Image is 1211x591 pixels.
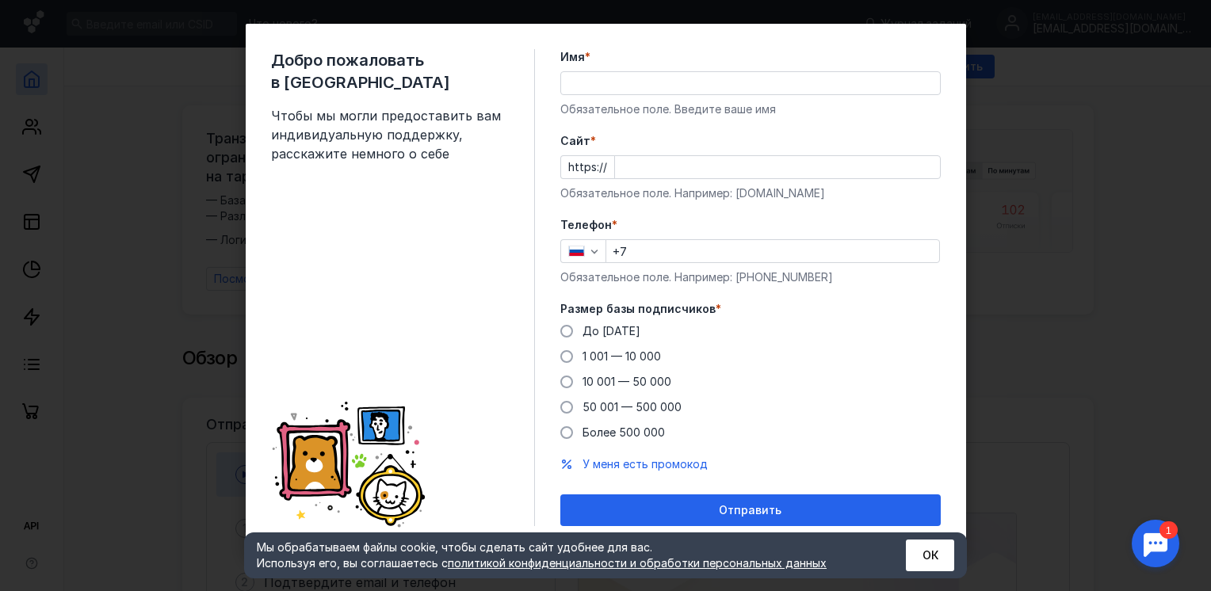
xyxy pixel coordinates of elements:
[583,400,682,414] span: 50 001 — 500 000
[583,425,665,439] span: Более 500 000
[560,101,941,117] div: Обязательное поле. Введите ваше имя
[583,457,708,471] span: У меня есть промокод
[271,106,509,163] span: Чтобы мы могли предоставить вам индивидуальную поддержку, расскажите немного о себе
[560,49,585,65] span: Имя
[560,185,941,201] div: Обязательное поле. Например: [DOMAIN_NAME]
[271,49,509,93] span: Добро пожаловать в [GEOGRAPHIC_DATA]
[583,324,640,337] span: До [DATE]
[36,10,54,27] div: 1
[583,375,671,388] span: 10 001 — 50 000
[257,540,867,571] div: Мы обрабатываем файлы cookie, чтобы сделать сайт удобнее для вас. Используя его, вы соглашаетесь c
[906,540,954,571] button: ОК
[448,556,827,570] a: политикой конфиденциальности и обработки персональных данных
[560,269,941,285] div: Обязательное поле. Например: [PHONE_NUMBER]
[719,504,781,517] span: Отправить
[560,133,590,149] span: Cайт
[560,217,612,233] span: Телефон
[560,494,941,526] button: Отправить
[583,349,661,363] span: 1 001 — 10 000
[583,456,708,472] button: У меня есть промокод
[560,301,716,317] span: Размер базы подписчиков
